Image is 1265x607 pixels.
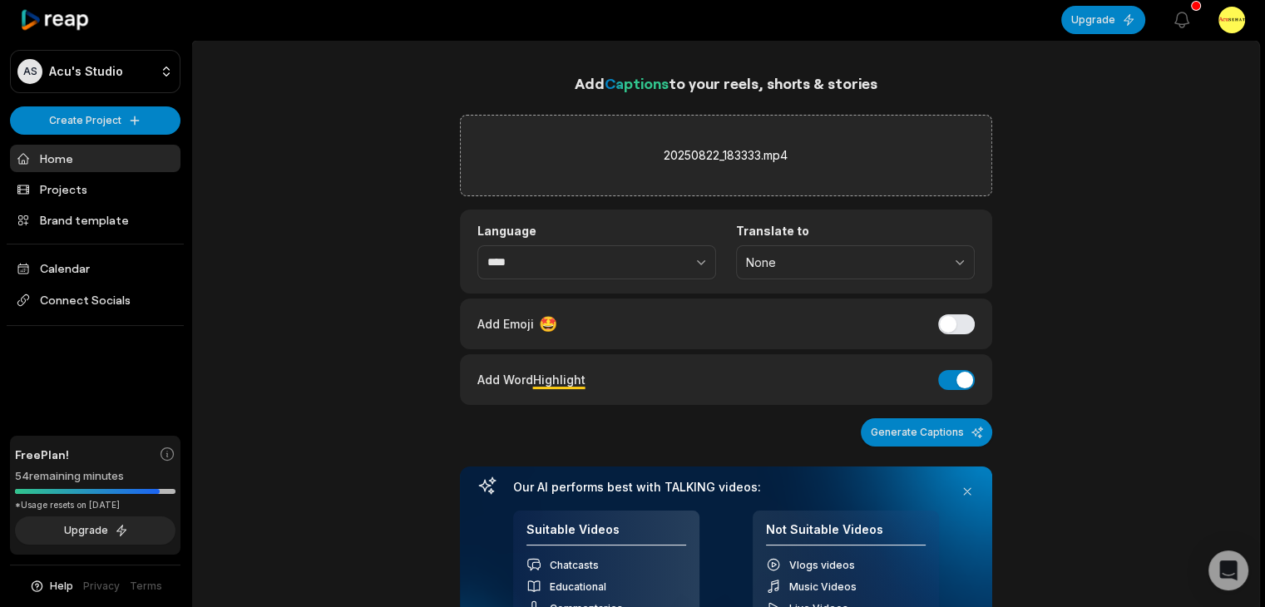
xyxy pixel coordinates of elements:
h4: Suitable Videos [526,522,686,546]
h3: Our AI performs best with TALKING videos: [513,480,939,495]
button: Upgrade [1061,6,1145,34]
span: Free Plan! [15,446,69,463]
a: Privacy [83,579,120,594]
h1: Add to your reels, shorts & stories [460,72,992,95]
label: Language [477,224,716,239]
span: 🤩 [539,313,557,335]
div: Add Word [477,368,586,391]
a: Terms [130,579,162,594]
label: 20250822_183333.mp4 [664,146,788,165]
span: Vlogs videos [789,559,855,571]
div: AS [17,59,42,84]
a: Projects [10,175,180,203]
label: Translate to [736,224,975,239]
button: Help [29,579,73,594]
span: Educational [550,580,606,593]
span: Captions [605,74,669,92]
span: Highlight [533,373,586,387]
a: Brand template [10,206,180,234]
span: Music Videos [789,580,857,593]
span: Add Emoji [477,315,534,333]
div: *Usage resets on [DATE] [15,499,175,511]
span: None [746,255,941,270]
a: Home [10,145,180,172]
a: Calendar [10,254,180,282]
span: Connect Socials [10,285,180,315]
button: Generate Captions [861,418,992,447]
div: Open Intercom Messenger [1208,550,1248,590]
p: Acu's Studio [49,64,123,79]
span: Chatcasts [550,559,599,571]
div: 54 remaining minutes [15,468,175,485]
span: Help [50,579,73,594]
button: Upgrade [15,516,175,545]
h4: Not Suitable Videos [766,522,926,546]
button: None [736,245,975,280]
button: Create Project [10,106,180,135]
